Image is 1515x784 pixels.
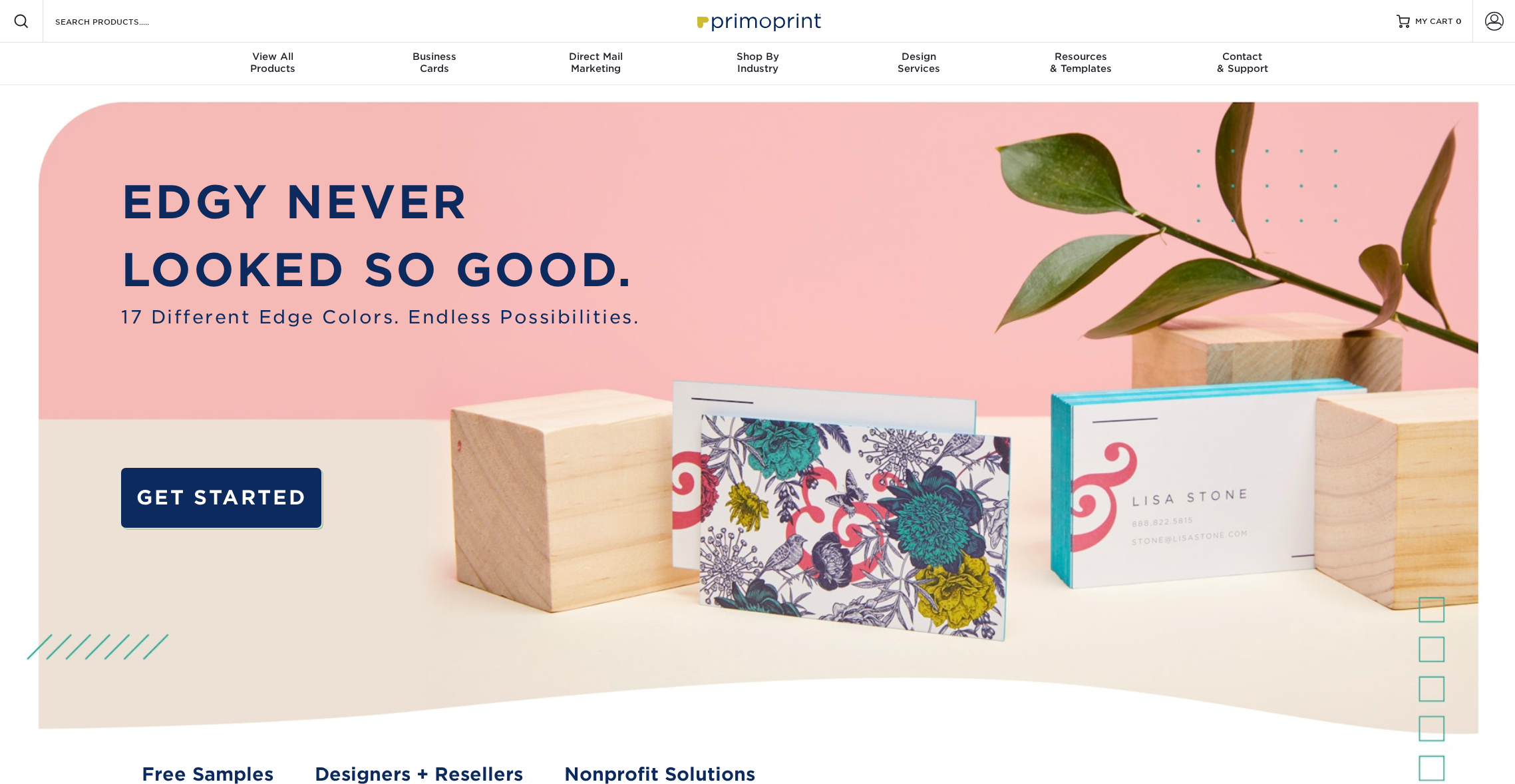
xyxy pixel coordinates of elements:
[1456,17,1462,26] span: 0
[121,468,321,528] a: GET STARTED
[515,51,677,63] span: Direct Mail
[677,51,838,75] div: Industry
[677,43,838,85] a: Shop ByIndustry
[353,51,515,63] span: Business
[121,168,639,236] p: EDGY NEVER
[691,7,824,35] img: Primoprint
[353,43,515,85] a: BusinessCards
[1162,51,1323,63] span: Contact
[1162,43,1323,85] a: Contact& Support
[838,51,1000,75] div: Services
[515,43,677,85] a: Direct MailMarketing
[121,304,639,331] span: 17 Different Edge Colors. Endless Possibilities.
[515,51,677,75] div: Marketing
[121,236,639,303] p: LOOKED SO GOOD.
[1000,51,1162,75] div: & Templates
[1000,43,1162,85] a: Resources& Templates
[192,43,354,85] a: View AllProducts
[838,43,1000,85] a: DesignServices
[192,51,354,75] div: Products
[1000,51,1162,63] span: Resources
[353,51,515,75] div: Cards
[1415,16,1453,27] span: MY CART
[838,51,1000,63] span: Design
[54,13,184,29] input: SEARCH PRODUCTS.....
[1162,51,1323,75] div: & Support
[677,51,838,63] span: Shop By
[192,51,354,63] span: View All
